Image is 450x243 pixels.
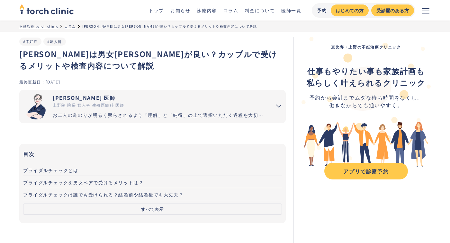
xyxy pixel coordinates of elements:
a: 料金について [245,7,275,13]
div: 予約 [317,7,327,14]
div: [PERSON_NAME] 医師 [53,94,266,101]
div: 上野院 院長 婦人科 生殖医療科 医師 [53,102,266,108]
span: ブライダルチェックを男女ペアで受けるメリットは？ [23,179,143,186]
div: はじめての方 [336,7,364,14]
a: トップ [149,7,164,13]
a: コラム [223,7,239,13]
div: 最終更新日： [19,79,46,84]
h1: [PERSON_NAME]は男女[PERSON_NAME]が良い？カップルで受けるメリットや検査内容について解説 [19,48,286,71]
ul: パンくずリスト [19,24,431,29]
strong: 仕事もやりたい事も家族計画も [307,65,425,76]
span: ブライダルチェックとは [23,167,78,173]
a: [PERSON_NAME] 医師 上野院 院長 婦人科 生殖医療科 医師 お二人の道のりが明るく照らされるよう「理解」と「納得」の上で選択いただく過程を大切にしています。エビデンスに基づいた高水... [19,90,266,123]
div: 予約から会計までムダな待ち時間をなくし、 働きながらでも通いやすく。 [307,93,426,109]
a: ブライダルチェックは誰でも受けられる？結婚前や結婚後でも大丈夫？ [23,188,282,200]
a: はじめての方 [331,4,369,16]
span: ブライダルチェックは誰でも受けられる？結婚前や結婚後でも大丈夫？ [23,191,184,198]
summary: 市山 卓彦 [PERSON_NAME] 医師 上野院 院長 婦人科 生殖医療科 医師 お二人の道のりが明るく照らされるよう「理解」と「納得」の上で選択いただく過程を大切にしています。エビデンスに... [19,90,286,123]
strong: 私らしく叶えられるクリニック [307,77,426,88]
a: #不妊症 [23,39,38,44]
a: home [19,4,74,16]
div: アプリで診察予約 [330,167,402,175]
strong: 恵比寿・上野の不妊治療クリニック [331,44,401,49]
a: 医師一覧 [281,7,301,13]
div: お二人の道のりが明るく照らされるよう「理解」と「納得」の上で選択いただく過程を大切にしています。エビデンスに基づいた高水準の医療提供により「幸せな家族計画の実現」をお手伝いさせていただきます。 [53,112,266,118]
img: torch clinic [19,2,74,16]
div: 受診歴のある方 [376,7,409,14]
a: 受診歴のある方 [371,4,414,16]
div: [DATE] [46,79,60,84]
img: 市山 卓彦 [23,94,49,119]
div: ‍ ‍ [307,65,426,88]
a: ブライダルチェックとは [23,164,282,176]
a: ブライダルチェックを男女ペアで受けるメリットは？ [23,176,282,188]
a: コラム [65,24,76,29]
a: #婦人科 [47,39,62,44]
button: すべて表示 [23,204,282,215]
a: お知らせ [170,7,190,13]
a: 診療内容 [197,7,217,13]
a: 不妊治療 torch clinic [19,24,58,29]
h3: 目次 [23,149,282,159]
div: [PERSON_NAME]は男女[PERSON_NAME]が良い？カップルで受けるメリットや検査内容について解説 [82,24,257,29]
a: アプリで診察予約 [324,163,408,179]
